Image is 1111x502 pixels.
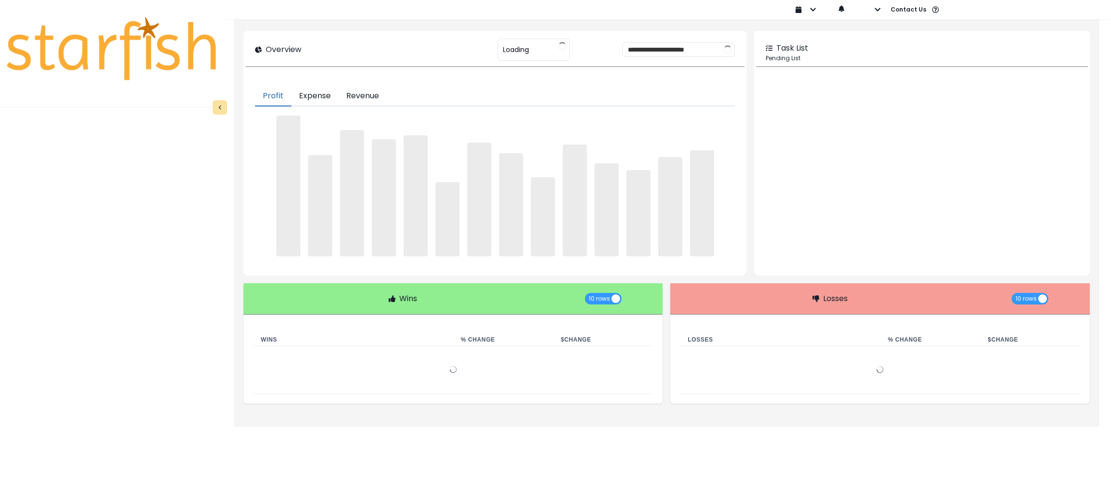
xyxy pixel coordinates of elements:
[880,334,980,346] th: % Change
[589,293,610,304] span: 10 rows
[658,157,682,256] span: ‌
[503,40,529,60] span: Loading
[553,334,653,346] th: $ Change
[467,143,491,256] span: ‌
[776,42,808,54] p: Task List
[766,54,1078,63] p: Pending List
[595,163,619,256] span: ‌
[372,139,396,256] span: ‌
[531,177,555,256] span: ‌
[626,170,650,256] span: ‌
[308,155,332,256] span: ‌
[266,44,301,55] p: Overview
[404,135,428,256] span: ‌
[435,182,460,256] span: ‌
[276,116,300,256] span: ‌
[1016,293,1037,304] span: 10 rows
[499,153,523,256] span: ‌
[340,130,364,256] span: ‌
[291,86,339,106] button: Expense
[399,293,417,304] p: Wins
[823,293,848,304] p: Losses
[453,334,553,346] th: % Change
[563,145,587,256] span: ‌
[690,150,714,256] span: ‌
[980,334,1080,346] th: $ Change
[339,86,387,106] button: Revenue
[253,334,453,346] th: Wins
[255,86,291,106] button: Profit
[680,334,880,346] th: Losses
